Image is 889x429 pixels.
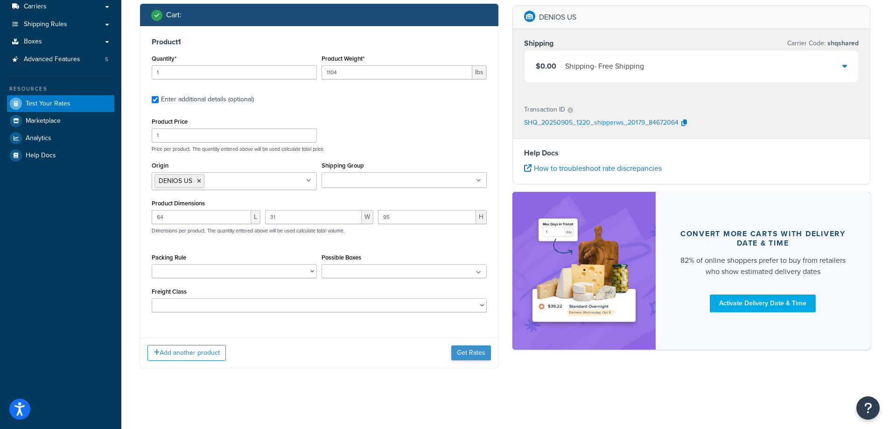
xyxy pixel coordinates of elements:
p: SHQ_20250905_1220_shipperws_20179_84672064 [524,116,679,130]
button: Get Rates [451,345,491,360]
label: Possible Boxes [322,254,361,261]
div: Resources [7,85,114,93]
p: Transaction ID [524,103,565,116]
span: L [251,210,260,224]
a: Help Docs [7,147,114,164]
label: Product Weight* [322,55,364,62]
a: How to troubleshoot rate discrepancies [524,163,662,174]
button: Add another product [147,345,226,361]
a: Boxes [7,33,114,50]
a: Shipping Rules [7,16,114,33]
label: Shipping Group [322,162,364,169]
span: Analytics [26,134,51,142]
p: Price per product. The quantity entered above will be used calculate total price. [149,146,489,152]
li: Advanced Features [7,51,114,68]
div: Shipping - Free Shipping [565,60,644,73]
a: Activate Delivery Date & Time [710,295,816,312]
label: Quantity* [152,55,176,62]
label: Product Dimensions [152,200,205,207]
span: $0.00 [536,61,556,71]
p: Dimensions per product. The quantity entered above will be used calculate total volume. [149,227,345,234]
input: Enter additional details (optional) [152,96,159,103]
span: Test Your Rates [26,100,70,108]
input: 0.0 [152,65,317,79]
h2: Cart : [166,11,182,19]
div: Enter additional details (optional) [161,93,254,106]
h3: Product 1 [152,37,487,47]
h4: Help Docs [524,148,859,159]
span: Boxes [24,38,42,46]
img: feature-image-ddt-36eae7f7280da8017bfb280eaccd9c446f90b1fe08728e4019434db127062ab4.png [526,206,642,336]
span: lbs [472,65,487,79]
a: Analytics [7,130,114,147]
span: shqshared [826,38,859,48]
span: 5 [105,56,108,63]
button: Open Resource Center [856,396,880,420]
p: DENIOS US [539,11,576,24]
label: Freight Class [152,288,187,295]
div: Convert more carts with delivery date & time [678,229,848,248]
p: Carrier Code: [787,37,859,50]
a: Test Your Rates [7,95,114,112]
h3: Shipping [524,39,553,48]
label: Product Price [152,118,188,125]
span: H [476,210,487,224]
span: Advanced Features [24,56,80,63]
div: 82% of online shoppers prefer to buy from retailers who show estimated delivery dates [678,255,848,277]
span: Marketplace [26,117,61,125]
label: Origin [152,162,168,169]
span: Shipping Rules [24,21,67,28]
span: Help Docs [26,152,56,160]
label: Packing Rule [152,254,186,261]
span: Carriers [24,3,47,11]
a: Advanced Features5 [7,51,114,68]
span: DENIOS US [159,176,192,186]
input: 0.00 [322,65,472,79]
a: Marketplace [7,113,114,129]
span: W [362,210,373,224]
